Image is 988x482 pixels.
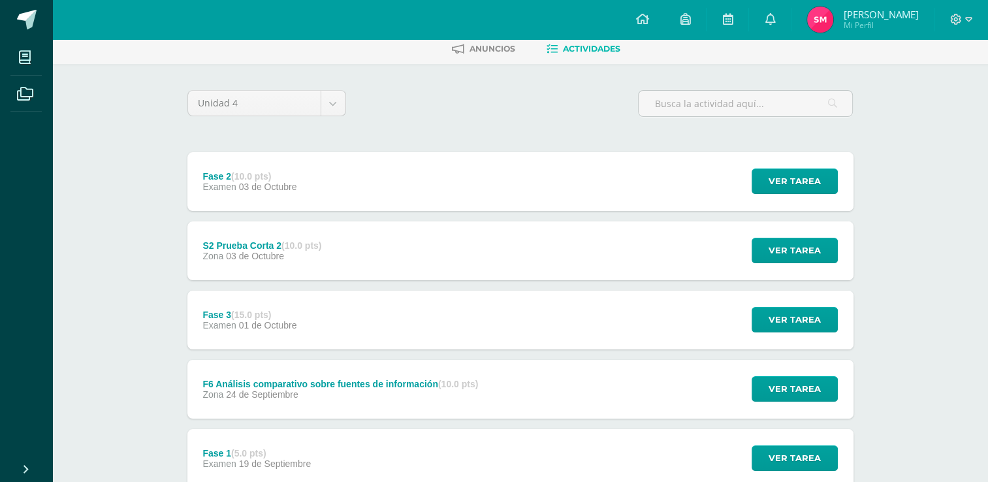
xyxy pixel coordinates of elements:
[226,251,284,261] span: 03 de Octubre
[202,320,236,330] span: Examen
[547,39,620,59] a: Actividades
[202,251,223,261] span: Zona
[470,44,515,54] span: Anuncios
[239,458,311,469] span: 19 de Septiembre
[202,389,223,400] span: Zona
[769,238,821,263] span: Ver tarea
[769,169,821,193] span: Ver tarea
[452,39,515,59] a: Anuncios
[843,8,918,21] span: [PERSON_NAME]
[198,91,311,116] span: Unidad 4
[202,182,236,192] span: Examen
[752,376,838,402] button: Ver tarea
[202,448,311,458] div: Fase 1
[231,171,271,182] strong: (10.0 pts)
[438,379,478,389] strong: (10.0 pts)
[639,91,852,116] input: Busca la actividad aquí...
[231,448,266,458] strong: (5.0 pts)
[202,171,296,182] div: Fase 2
[752,445,838,471] button: Ver tarea
[752,238,838,263] button: Ver tarea
[563,44,620,54] span: Actividades
[769,446,821,470] span: Ver tarea
[202,240,321,251] div: S2 Prueba Corta 2
[202,379,478,389] div: F6 Análisis comparativo sobre fuentes de información
[807,7,833,33] img: c7d2b792de1443581096360968678093.png
[226,389,298,400] span: 24 de Septiembre
[752,169,838,194] button: Ver tarea
[769,377,821,401] span: Ver tarea
[202,310,296,320] div: Fase 3
[239,320,297,330] span: 01 de Octubre
[843,20,918,31] span: Mi Perfil
[769,308,821,332] span: Ver tarea
[239,182,297,192] span: 03 de Octubre
[752,307,838,332] button: Ver tarea
[202,458,236,469] span: Examen
[188,91,345,116] a: Unidad 4
[281,240,321,251] strong: (10.0 pts)
[231,310,271,320] strong: (15.0 pts)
